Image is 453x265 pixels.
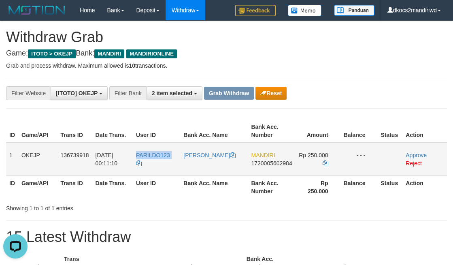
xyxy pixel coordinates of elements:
th: ID [6,175,18,199]
th: Bank Acc. Name [180,175,248,199]
a: PARILDO123 [136,152,170,167]
th: Action [402,175,447,199]
div: Filter Bank [109,86,147,100]
span: 2 item selected [152,90,192,96]
th: Trans ID [57,175,92,199]
td: OKEJP [18,143,57,176]
th: Game/API [18,175,57,199]
span: MANDIRI [251,152,275,158]
button: [ITOTO] OKEJP [51,86,108,100]
button: Open LiveChat chat widget [3,3,28,28]
th: Bank Acc. Name [180,120,248,143]
h1: Withdraw Grab [6,29,447,45]
strong: 10 [129,62,135,69]
th: Bank Acc. Number [248,120,295,143]
div: Showing 1 to 1 of 1 entries [6,201,183,212]
th: ID [6,120,18,143]
button: 2 item selected [147,86,202,100]
th: Rp 250.000 [296,175,340,199]
td: - - - [340,143,378,176]
a: Reject [406,160,422,167]
span: PARILDO123 [136,152,170,158]
span: MANDIRIONLINE [126,49,177,58]
th: User ID [133,175,180,199]
th: Action [402,120,447,143]
span: MANDIRI [94,49,124,58]
button: Reset [255,87,287,100]
p: Grab and process withdraw. Maximum allowed is transactions. [6,62,447,70]
th: Balance [340,120,378,143]
span: Copy 1720005602984 to clipboard [251,160,292,167]
span: [DATE] 00:11:10 [96,152,118,167]
th: User ID [133,120,180,143]
th: Date Trans. [92,120,133,143]
td: 1 [6,143,18,176]
th: Balance [340,175,378,199]
h1: 15 Latest Withdraw [6,229,447,245]
img: MOTION_logo.png [6,4,68,16]
a: Copy 250000 to clipboard [323,160,328,167]
img: Button%20Memo.svg [288,5,322,16]
button: Grab Withdraw [204,87,254,100]
span: ITOTO > OKEJP [28,49,76,58]
th: Bank Acc. Number [248,175,295,199]
img: panduan.png [334,5,374,16]
span: Rp 250.000 [299,152,328,158]
span: [ITOTO] OKEJP [56,90,98,96]
th: Amount [296,120,340,143]
th: Date Trans. [92,175,133,199]
th: Trans ID [57,120,92,143]
th: Game/API [18,120,57,143]
span: 136739918 [61,152,89,158]
h4: Game: Bank: [6,49,447,58]
th: Status [377,175,402,199]
a: [PERSON_NAME] [183,152,236,158]
th: Status [377,120,402,143]
a: Approve [406,152,427,158]
img: Feedback.jpg [235,5,276,16]
div: Filter Website [6,86,51,100]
